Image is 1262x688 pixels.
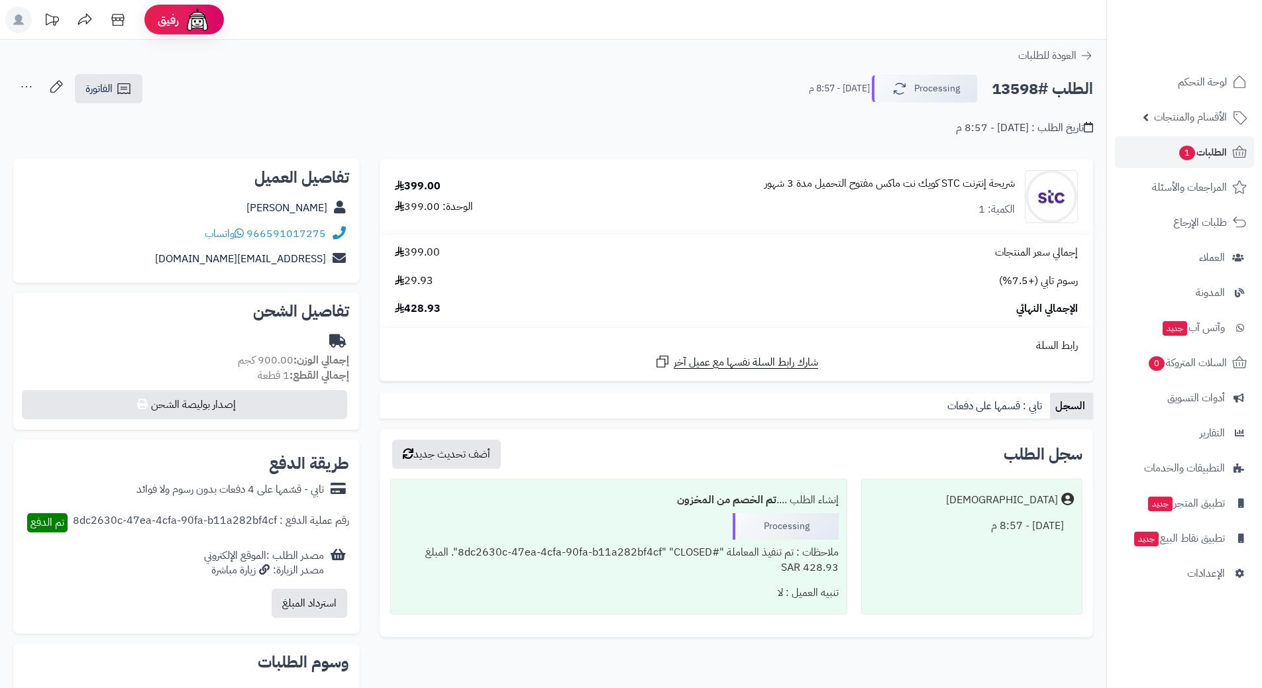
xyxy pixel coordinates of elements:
[155,251,326,267] a: [EMAIL_ADDRESS][DOMAIN_NAME]
[1134,532,1159,546] span: جديد
[995,245,1078,260] span: إجمالي سعر المنتجات
[1115,207,1254,238] a: طلبات الإرجاع
[1050,393,1093,419] a: السجل
[1178,143,1227,162] span: الطلبات
[1179,146,1195,160] span: 1
[1016,301,1078,317] span: الإجمالي النهائي
[1025,170,1077,223] img: 1674765483-WhatsApp%20Image%202023-01-26%20at%2011.37.29%20PM-90x90.jpeg
[272,589,347,618] button: استرداد المبلغ
[238,352,349,368] small: 900.00 كجم
[655,354,818,370] a: شارك رابط السلة نفسها مع عميل آخر
[1199,248,1225,267] span: العملاء
[246,200,327,216] a: [PERSON_NAME]
[1115,136,1254,168] a: الطلبات1
[293,352,349,368] strong: إجمالي الوزن:
[1200,424,1225,442] span: التقارير
[1154,108,1227,126] span: الأقسام والمنتجات
[258,368,349,383] small: 1 قطعة
[1115,558,1254,589] a: الإعدادات
[1147,494,1225,513] span: تطبيق المتجر
[1144,459,1225,477] span: التطبيقات والخدمات
[1196,283,1225,302] span: المدونة
[24,303,349,319] h2: تفاصيل الشحن
[999,273,1078,289] span: رسوم تابي (+7.5%)
[1115,347,1254,379] a: السلات المتروكة0
[942,393,1050,419] a: تابي : قسمها على دفعات
[1187,564,1225,583] span: الإعدادات
[22,390,347,419] button: إصدار بوليصة الشحن
[1115,382,1254,414] a: أدوات التسويق
[75,74,142,103] a: الفاتورة
[395,179,441,194] div: 399.00
[184,7,211,33] img: ai-face.png
[30,515,64,530] span: تم الدفع
[992,75,1093,103] h2: الطلب #13598
[764,176,1015,191] a: شريحة إنترنت STC كويك نت ماكس مفتوح التحميل مدة 3 شهور
[399,487,838,513] div: إنشاء الطلب ....
[956,121,1093,136] div: تاريخ الطلب : [DATE] - 8:57 م
[35,7,68,36] a: تحديثات المنصة
[1178,73,1227,91] span: لوحة التحكم
[1147,354,1227,372] span: السلات المتروكة
[269,456,349,471] h2: طريقة الدفع
[204,548,324,579] div: مصدر الطلب :الموقع الإلكتروني
[946,493,1058,508] div: [DEMOGRAPHIC_DATA]
[1115,452,1254,484] a: التطبيقات والخدمات
[73,513,349,532] div: رقم عملية الدفع : 8dc2630c-47ea-4cfa-90fa-b11a282bf4cf
[677,492,776,508] b: تم الخصم من المخزون
[1115,172,1254,203] a: المراجعات والأسئلة
[872,75,978,103] button: Processing
[1115,417,1254,449] a: التقارير
[674,355,818,370] span: شارك رابط السلة نفسها مع عميل آخر
[1115,312,1254,344] a: وآتس آبجديد
[1115,487,1254,519] a: تطبيق المتجرجديد
[399,540,838,581] div: ملاحظات : تم تنفيذ المعاملة "#8dc2630c-47ea-4cfa-90fa-b11a282bf4cf" "CLOSED". المبلغ 428.93 SAR
[24,170,349,185] h2: تفاصيل العميل
[1018,48,1077,64] span: العودة للطلبات
[204,563,324,578] div: مصدر الزيارة: زيارة مباشرة
[1149,356,1165,371] span: 0
[158,12,179,28] span: رفيق
[1133,529,1225,548] span: تطبيق نقاط البيع
[289,368,349,383] strong: إجمالي القطع:
[85,81,113,97] span: الفاتورة
[395,245,440,260] span: 399.00
[1115,277,1254,309] a: المدونة
[1161,319,1225,337] span: وآتس آب
[1115,522,1254,554] a: تطبيق نقاط البيعجديد
[809,82,870,95] small: [DATE] - 8:57 م
[1152,178,1227,197] span: المراجعات والأسئلة
[1004,446,1082,462] h3: سجل الطلب
[1018,48,1093,64] a: العودة للطلبات
[399,580,838,606] div: تنبيه العميل : لا
[392,440,501,469] button: أضف تحديث جديد
[24,654,349,670] h2: وسوم الطلبات
[1167,389,1225,407] span: أدوات التسويق
[978,202,1015,217] div: الكمية: 1
[246,226,326,242] a: 966591017275
[870,513,1074,539] div: [DATE] - 8:57 م
[1115,66,1254,98] a: لوحة التحكم
[733,513,839,540] div: Processing
[1173,213,1227,232] span: طلبات الإرجاع
[136,482,324,497] div: تابي - قسّمها على 4 دفعات بدون رسوم ولا فوائد
[395,273,433,289] span: 29.93
[395,199,473,215] div: الوحدة: 399.00
[1115,242,1254,273] a: العملاء
[385,338,1088,354] div: رابط السلة
[395,301,441,317] span: 428.93
[1148,497,1173,511] span: جديد
[1163,321,1187,336] span: جديد
[205,226,244,242] a: واتساب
